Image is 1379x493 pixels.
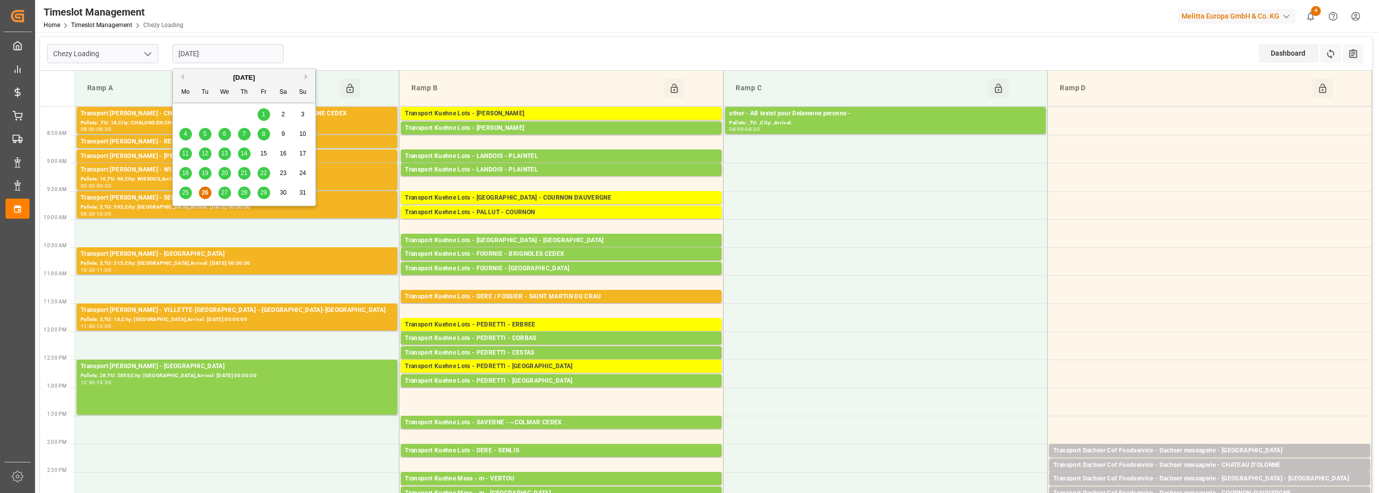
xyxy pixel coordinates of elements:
[405,218,718,226] div: Pallets: 7,TU: 473,City: [GEOGRAPHIC_DATA],Arrival: [DATE] 00:00:00
[1259,44,1319,63] div: Dashboard
[221,170,227,177] span: 20
[81,203,393,212] div: Pallets: 3,TU: 592,City: [GEOGRAPHIC_DATA],Arrival: [DATE] 00:00:00
[405,292,718,302] div: Transport Kuehne Lots - DERE / FOSSIER - SAINT MARTIN DU CRAU
[262,130,266,137] span: 8
[179,187,192,199] div: Choose Monday, August 25th, 2025
[405,193,718,203] div: Transport Kuehne Lots - [GEOGRAPHIC_DATA] - COURNON D'AUVERGNE
[405,358,718,367] div: Pallets: ,TU: 76,City: CESTAS,Arrival: [DATE] 00:00:00
[277,108,290,121] div: Choose Saturday, August 2nd, 2025
[199,167,211,180] div: Choose Tuesday, August 19th, 2025
[405,246,718,254] div: Pallets: 3,TU: 421,City: [GEOGRAPHIC_DATA],Arrival: [DATE] 00:00:00
[299,170,306,177] span: 24
[238,128,251,140] div: Choose Thursday, August 7th, 2025
[297,147,309,160] div: Choose Sunday, August 17th, 2025
[47,44,158,63] input: Type to search/select
[405,264,718,274] div: Transport Kuehne Lots - FOURNIE - [GEOGRAPHIC_DATA]
[95,127,97,131] div: -
[44,5,183,20] div: Timeslot Management
[277,187,290,199] div: Choose Saturday, August 30th, 2025
[218,167,231,180] div: Choose Wednesday, August 20th, 2025
[221,150,227,157] span: 13
[258,128,270,140] div: Choose Friday, August 8th, 2025
[241,189,247,196] span: 28
[405,151,718,161] div: Transport Kuehne Lots - LANDOIS - PLAINTEL
[199,128,211,140] div: Choose Tuesday, August 5th, 2025
[81,175,393,184] div: Pallets: 16,TU: 96,City: WISSOUS,Arrival: [DATE] 00:00:00
[182,150,188,157] span: 11
[97,324,111,328] div: 12:00
[282,130,285,137] span: 9
[405,474,718,484] div: Transport Kuehne Mess - m - VERTOU
[299,130,306,137] span: 10
[280,189,286,196] span: 30
[405,123,718,133] div: Transport Kuehne Lots - [PERSON_NAME]
[238,147,251,160] div: Choose Thursday, August 14th, 2025
[81,372,393,380] div: Pallets: 28,TU: 2055,City: [GEOGRAPHIC_DATA],Arrival: [DATE] 00:00:00
[221,189,227,196] span: 27
[81,147,393,155] div: Pallets: ,TU: 36,City: RECY,Arrival: [DATE] 00:00:00
[258,86,270,99] div: Fr
[1053,456,1366,464] div: Pallets: 1,TU: 9,City: [GEOGRAPHIC_DATA],Arrival: [DATE] 00:00:00
[47,130,67,136] span: 8:30 AM
[179,167,192,180] div: Choose Monday, August 18th, 2025
[140,46,155,62] button: open menu
[81,127,95,131] div: 08:00
[1322,5,1344,28] button: Help Center
[405,376,718,386] div: Transport Kuehne Lots - PEDRETTI - [GEOGRAPHIC_DATA]
[44,215,67,220] span: 10:00 AM
[405,274,718,282] div: Pallets: 2,TU: 112,City: [GEOGRAPHIC_DATA],Arrival: [DATE] 00:00:00
[44,243,67,248] span: 10:30 AM
[305,74,311,80] button: Next Month
[97,184,111,188] div: 09:30
[81,165,393,175] div: Transport [PERSON_NAME] - WISSOUS - WISSOUS
[260,170,267,177] span: 22
[95,324,97,328] div: -
[297,128,309,140] div: Choose Sunday, August 10th, 2025
[203,130,207,137] span: 5
[199,187,211,199] div: Choose Tuesday, August 26th, 2025
[277,128,290,140] div: Choose Saturday, August 9th, 2025
[729,119,1042,127] div: Pallets: ,TU: ,City: ,Arrival:
[405,362,718,372] div: Transport Kuehne Lots - PEDRETTI - [GEOGRAPHIC_DATA]
[277,147,290,160] div: Choose Saturday, August 16th, 2025
[280,170,286,177] span: 23
[405,344,718,352] div: Pallets: 4,TU: 340,City: [GEOGRAPHIC_DATA],Arrival: [DATE] 00:00:00
[47,383,67,389] span: 1:00 PM
[81,109,393,119] div: Transport [PERSON_NAME] - CHALONS EN CHAMPAGNE - CHALONS EN CHAMPAGNE CEDEX
[182,189,188,196] span: 25
[744,127,745,131] div: -
[729,109,1042,119] div: other - AB textel pour Delavenne peronne -
[218,86,231,99] div: We
[241,150,247,157] span: 14
[81,324,95,328] div: 11:30
[81,151,393,161] div: Transport [PERSON_NAME] - [PERSON_NAME]
[405,320,718,330] div: Transport Kuehne Lots - PEDRETTI - ERBREE
[405,208,718,218] div: Transport Kuehne Lots - PALLUT - COURNON
[238,86,251,99] div: Th
[405,119,718,127] div: Pallets: 2,TU: 881,City: [GEOGRAPHIC_DATA],Arrival: [DATE] 00:00:00
[405,259,718,268] div: Pallets: 3,TU: 56,City: BRIGNOLES CEDEX,Arrival: [DATE] 00:00:00
[405,161,718,170] div: Pallets: 3,TU: 272,City: [GEOGRAPHIC_DATA],Arrival: [DATE] 00:00:00
[277,86,290,99] div: Sa
[405,456,718,464] div: Pallets: ,TU: 285,City: [GEOGRAPHIC_DATA],Arrival: [DATE] 00:00:00
[280,150,286,157] span: 16
[299,150,306,157] span: 17
[260,150,267,157] span: 15
[81,315,393,324] div: Pallets: 3,TU: 18,City: [GEOGRAPHIC_DATA],Arrival: [DATE] 00:00:00
[297,86,309,99] div: Su
[47,187,67,192] span: 9:30 AM
[81,259,393,268] div: Pallets: 3,TU: 315,City: [GEOGRAPHIC_DATA],Arrival: [DATE] 00:00:00
[71,22,132,29] a: Timeslot Management
[243,130,246,137] span: 7
[1053,474,1366,484] div: Transport Dachser Cof Foodservice - Dachser messagerie - [GEOGRAPHIC_DATA] - [GEOGRAPHIC_DATA]
[277,167,290,180] div: Choose Saturday, August 23rd, 2025
[405,203,718,212] div: Pallets: 1,TU: 126,City: [GEOGRAPHIC_DATA],Arrival: [DATE] 00:00:00
[97,127,111,131] div: 08:30
[405,249,718,259] div: Transport Kuehne Lots - FOURNIE - BRIGNOLES CEDEX
[297,187,309,199] div: Choose Sunday, August 31st, 2025
[405,334,718,344] div: Transport Kuehne Lots - PEDRETTI - CORBAS
[81,249,393,259] div: Transport [PERSON_NAME] - [GEOGRAPHIC_DATA]
[81,212,95,216] div: 09:30
[95,212,97,216] div: -
[258,167,270,180] div: Choose Friday, August 22nd, 2025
